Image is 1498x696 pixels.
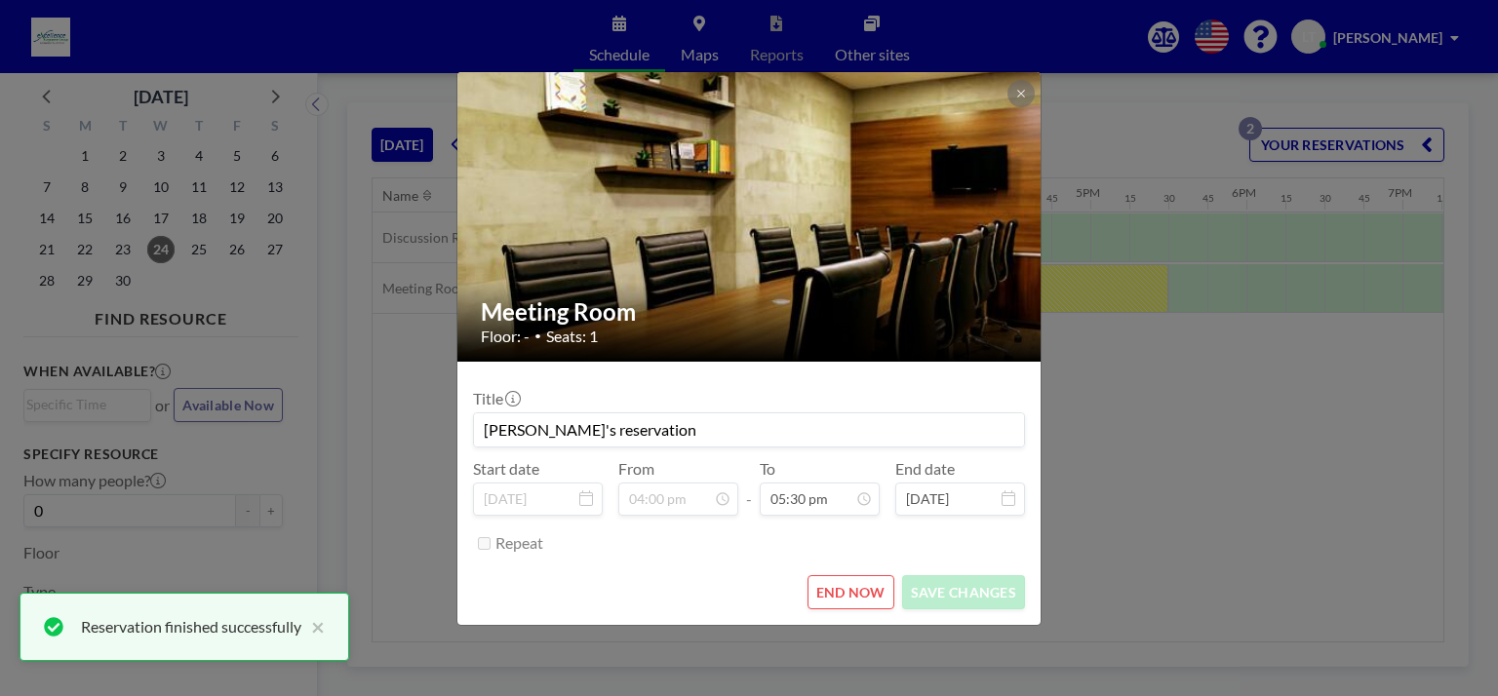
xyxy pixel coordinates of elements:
[481,297,1019,327] h2: Meeting Room
[495,533,543,553] label: Repeat
[895,459,955,479] label: End date
[808,575,894,609] button: END NOW
[902,575,1025,609] button: SAVE CHANGES
[473,389,519,408] label: Title
[760,459,775,479] label: To
[457,21,1043,411] img: 537.jpg
[81,615,301,638] div: Reservation finished successfully
[618,459,654,479] label: From
[473,459,539,479] label: Start date
[746,466,752,509] span: -
[301,615,325,638] button: close
[474,413,1024,446] input: (No title)
[534,329,541,343] span: •
[481,327,530,346] span: Floor: -
[546,327,598,346] span: Seats: 1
